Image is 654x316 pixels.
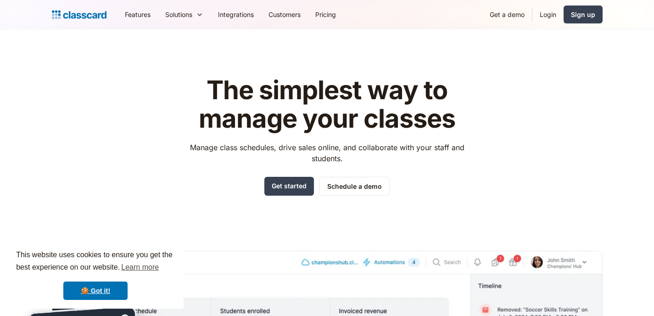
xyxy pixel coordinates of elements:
[319,177,390,196] a: Schedule a demo
[532,4,564,25] a: Login
[52,8,106,21] a: home
[181,142,473,164] p: Manage class schedules, drive sales online, and collaborate with your staff and students.
[264,177,314,196] a: Get started
[63,282,128,300] a: dismiss cookie message
[117,4,158,25] a: Features
[308,4,343,25] a: Pricing
[120,260,160,274] a: learn more about cookies
[261,4,308,25] a: Customers
[564,6,603,23] a: Sign up
[482,4,532,25] a: Get a demo
[7,241,184,309] div: cookieconsent
[181,76,473,133] h1: The simplest way to manage your classes
[16,249,175,274] span: This website uses cookies to ensure you get the best experience on our website.
[211,4,261,25] a: Integrations
[571,10,595,19] div: Sign up
[158,4,211,25] div: Solutions
[165,10,192,19] div: Solutions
